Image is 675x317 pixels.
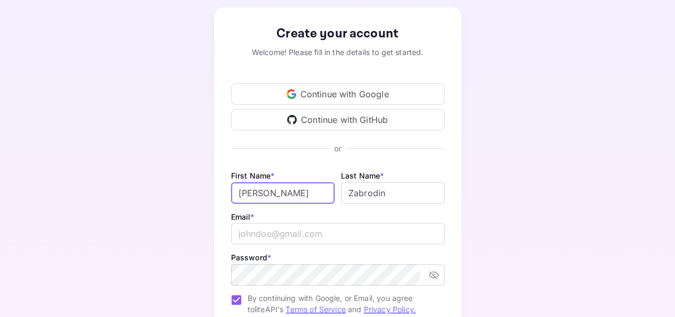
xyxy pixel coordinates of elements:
[341,171,384,180] label: Last Name
[231,223,444,244] input: johndoe@gmail.com
[231,253,271,262] label: Password
[231,24,444,43] div: Create your account
[231,47,444,58] div: Welcome! Please fill in the details to get started.
[364,305,416,314] a: Privacy Policy.
[285,305,345,314] a: Terms of Service
[231,83,444,105] div: Continue with Google
[231,109,444,130] div: Continue with GitHub
[424,265,443,284] button: toggle password visibility
[231,182,335,204] input: John
[231,171,275,180] label: First Name
[341,182,444,204] input: Doe
[248,292,436,315] span: By continuing with Google, or Email, you agree to liteAPI's and
[231,212,255,221] label: Email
